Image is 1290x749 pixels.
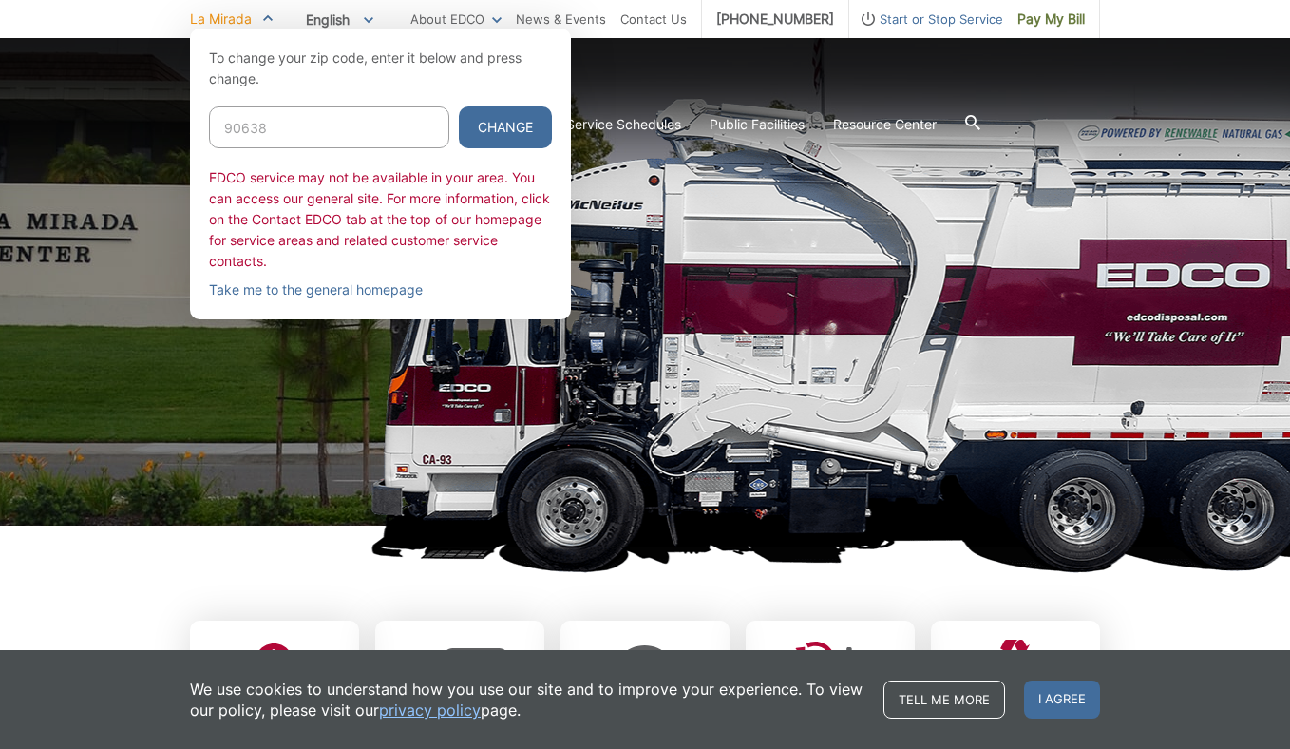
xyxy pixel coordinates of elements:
a: Take me to the general homepage [209,279,423,300]
input: Enter zip code [209,106,449,148]
span: La Mirada [190,10,252,27]
span: Pay My Bill [1017,9,1085,29]
p: We use cookies to understand how you use our site and to improve your experience. To view our pol... [190,679,864,720]
span: English [292,4,388,35]
a: About EDCO [410,9,502,29]
p: To change your zip code, enter it below and press change. [209,48,552,89]
a: Contact Us [620,9,687,29]
a: privacy policy [379,700,481,720]
span: I agree [1024,681,1100,719]
div: EDCO service may not be available in your area. You can access our general site. For more informa... [209,167,552,279]
a: News & Events [516,9,606,29]
button: Change [459,106,552,148]
a: Tell me more [883,681,1005,719]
